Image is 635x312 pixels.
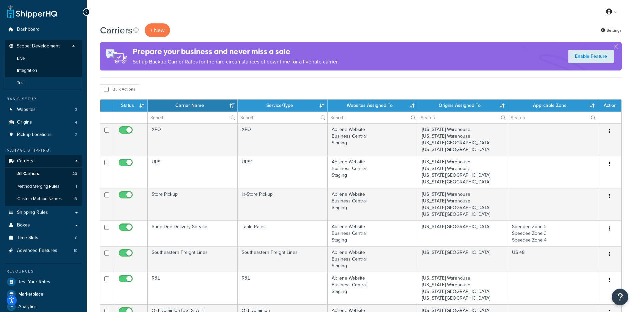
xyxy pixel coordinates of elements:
[17,120,32,125] span: Origins
[17,80,25,86] span: Test
[328,112,417,123] input: Search
[328,272,418,304] td: Abilene Website Business Central Staging
[568,50,614,63] a: Enable Feature
[5,180,82,193] a: Method Merging Rules 1
[5,77,82,89] li: Test
[508,220,598,246] td: Speedee Zone 2 Speedee Zone 3 Speedee Zone 4
[72,171,77,177] span: 20
[418,123,508,156] td: [US_STATE] Warehouse [US_STATE] Warehouse [US_STATE][GEOGRAPHIC_DATA] [US_STATE][GEOGRAPHIC_DATA]
[238,272,328,304] td: R&L
[5,245,82,257] a: Advanced Features 10
[328,246,418,272] td: Abilene Website Business Central Staging
[17,56,25,61] span: Live
[5,193,82,205] a: Custom Method Names 18
[418,272,508,304] td: [US_STATE] Warehouse [US_STATE] Warehouse [US_STATE][GEOGRAPHIC_DATA] [US_STATE][GEOGRAPHIC_DATA]
[5,64,82,77] li: Integration
[5,155,82,206] li: Carriers
[5,52,82,65] li: Live
[75,235,77,241] span: 0
[612,289,628,305] button: Open Resource Center
[17,158,33,164] span: Carriers
[17,196,62,202] span: Custom Method Names
[418,188,508,220] td: [US_STATE] Warehouse [US_STATE] Warehouse [US_STATE][GEOGRAPHIC_DATA] [US_STATE][GEOGRAPHIC_DATA]
[74,248,77,254] span: 10
[238,246,328,272] td: Southeastern Freight Lines
[100,84,139,94] button: Bulk Actions
[5,276,82,288] a: Test Your Rates
[145,23,170,37] button: + New
[418,156,508,188] td: [US_STATE] Warehouse [US_STATE] Warehouse [US_STATE][GEOGRAPHIC_DATA] [US_STATE][GEOGRAPHIC_DATA]
[5,269,82,274] div: Resources
[17,184,59,189] span: Method Merging Rules
[5,116,82,129] li: Origins
[148,156,238,188] td: UPS
[328,156,418,188] td: Abilene Website Business Central Staging
[148,272,238,304] td: R&L
[5,206,82,219] a: Shipping Rules
[18,279,50,285] span: Test Your Rates
[76,184,77,189] span: 1
[5,168,82,180] a: All Carriers 20
[5,129,82,141] li: Pickup Locations
[5,23,82,36] a: Dashboard
[328,123,418,156] td: Abilene Website Business Central Staging
[17,132,52,138] span: Pickup Locations
[5,96,82,102] div: Basic Setup
[418,100,508,112] th: Origins Assigned To: activate to sort column ascending
[17,107,36,113] span: Websites
[148,220,238,246] td: Spee-Dee Delivery Service
[418,112,508,123] input: Search
[5,104,82,116] li: Websites
[508,246,598,272] td: US 48
[73,196,77,202] span: 18
[5,193,82,205] li: Custom Method Names
[328,220,418,246] td: Abilene Website Business Central Staging
[113,100,148,112] th: Status: activate to sort column ascending
[5,168,82,180] li: All Carriers
[148,112,237,123] input: Search
[17,222,30,228] span: Boxes
[148,100,238,112] th: Carrier Name: activate to sort column ascending
[238,100,328,112] th: Service/Type: activate to sort column ascending
[75,120,77,125] span: 4
[5,129,82,141] a: Pickup Locations 2
[5,148,82,153] div: Manage Shipping
[5,116,82,129] a: Origins 4
[238,112,327,123] input: Search
[238,188,328,220] td: In-Store Pickup
[133,57,339,66] p: Set up Backup Carrier Rates for the rare circumstances of downtime for a live rate carrier.
[133,46,339,57] h4: Prepare your business and never miss a sale
[148,246,238,272] td: Southeastern Freight Lines
[5,232,82,244] li: Time Slots
[238,220,328,246] td: Table Rates
[17,171,39,177] span: All Carriers
[598,100,621,112] th: Action
[5,219,82,231] a: Boxes
[418,246,508,272] td: [US_STATE][GEOGRAPHIC_DATA]
[18,292,43,297] span: Marketplace
[238,123,328,156] td: XPO
[5,288,82,300] a: Marketplace
[17,43,60,49] span: Scope: Development
[17,210,48,215] span: Shipping Rules
[17,248,57,254] span: Advanced Features
[17,68,37,73] span: Integration
[148,123,238,156] td: XPO
[5,245,82,257] li: Advanced Features
[601,26,622,35] a: Settings
[7,5,57,18] a: ShipperHQ Home
[508,100,598,112] th: Applicable Zone: activate to sort column ascending
[5,104,82,116] a: Websites 3
[17,27,40,32] span: Dashboard
[5,232,82,244] a: Time Slots 0
[418,220,508,246] td: [US_STATE][GEOGRAPHIC_DATA]
[508,112,598,123] input: Search
[75,132,77,138] span: 2
[17,235,38,241] span: Time Slots
[5,155,82,167] a: Carriers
